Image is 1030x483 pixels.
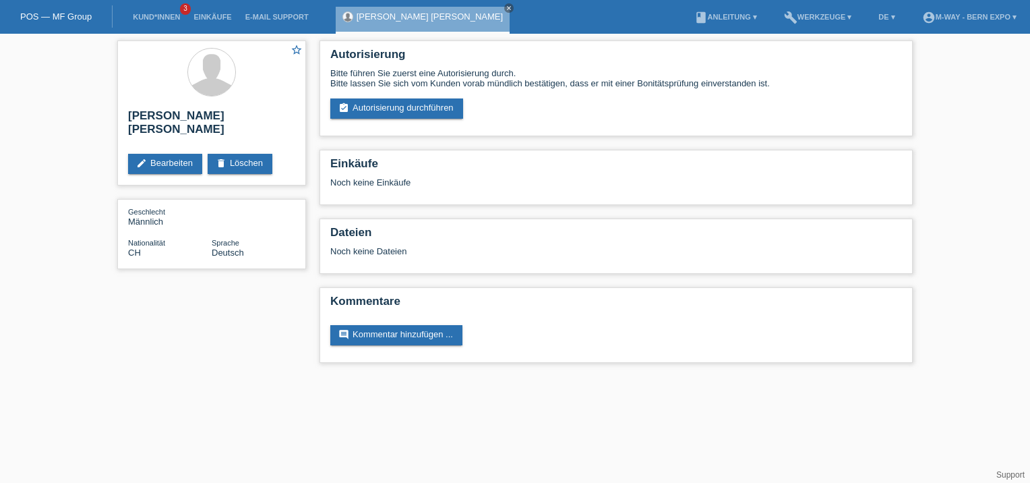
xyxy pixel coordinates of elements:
a: DE ▾ [872,13,901,21]
a: buildWerkzeuge ▾ [777,13,859,21]
a: Kund*innen [126,13,187,21]
span: Nationalität [128,239,165,247]
div: Männlich [128,206,212,227]
div: Noch keine Einkäufe [330,177,902,198]
i: close [506,5,512,11]
a: close [504,3,514,13]
a: account_circlem-way - Bern Expo ▾ [915,13,1023,21]
a: star_border [291,44,303,58]
span: Geschlecht [128,208,165,216]
a: assignment_turned_inAutorisierung durchführen [330,98,463,119]
i: book [694,11,708,24]
i: delete [216,158,226,169]
h2: Autorisierung [330,48,902,68]
i: star_border [291,44,303,56]
h2: Dateien [330,226,902,246]
a: commentKommentar hinzufügen ... [330,325,462,345]
a: E-Mail Support [239,13,315,21]
div: Noch keine Dateien [330,246,742,256]
i: build [784,11,797,24]
i: comment [338,329,349,340]
span: 3 [180,3,191,15]
i: edit [136,158,147,169]
a: editBearbeiten [128,154,202,174]
span: Sprache [212,239,239,247]
a: Einkäufe [187,13,238,21]
i: assignment_turned_in [338,103,349,113]
i: account_circle [922,11,936,24]
span: Schweiz [128,248,141,258]
h2: Kommentare [330,295,902,315]
a: bookAnleitung ▾ [688,13,764,21]
span: Deutsch [212,248,244,258]
a: [PERSON_NAME] [PERSON_NAME] [357,11,503,22]
h2: Einkäufe [330,157,902,177]
a: POS — MF Group [20,11,92,22]
h2: [PERSON_NAME] [PERSON_NAME] [128,109,295,143]
a: deleteLöschen [208,154,272,174]
div: Bitte führen Sie zuerst eine Autorisierung durch. Bitte lassen Sie sich vom Kunden vorab mündlich... [330,68,902,88]
a: Support [996,470,1025,480]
